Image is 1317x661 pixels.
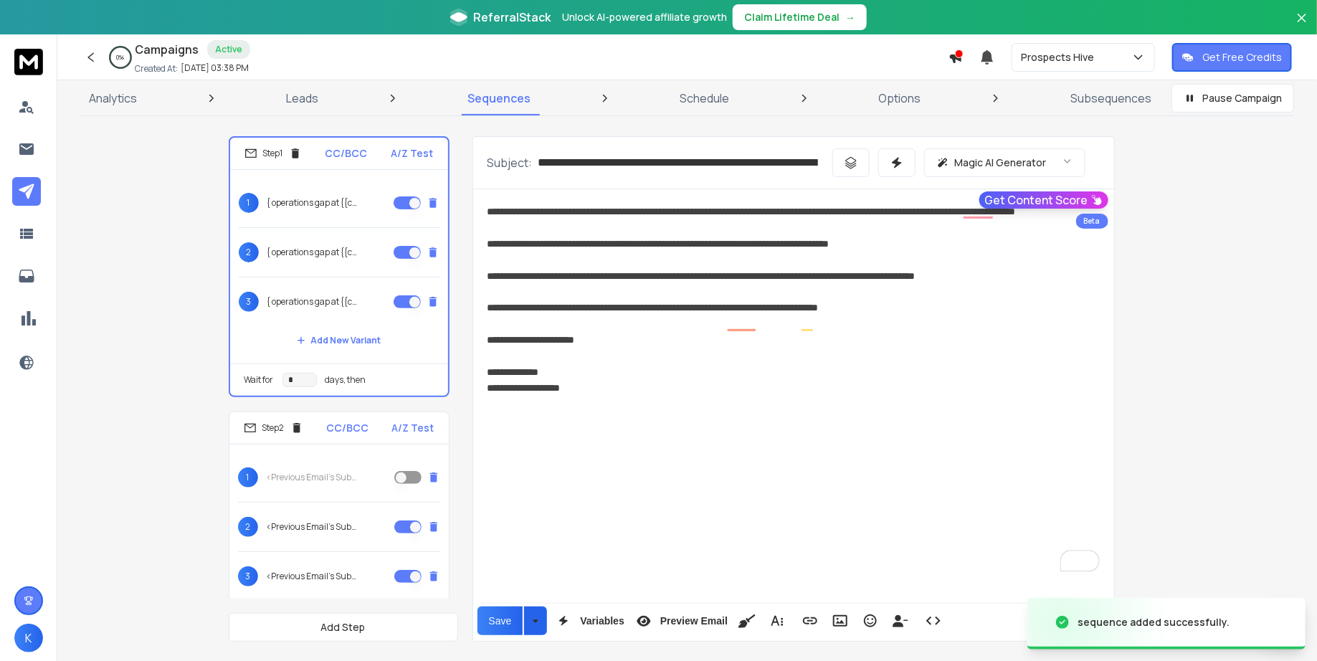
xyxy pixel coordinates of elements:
[267,197,359,209] p: { operations gap at {{companyName}} | how {{companyName}} can free 15+ hours/week |{{firstName}} ...
[577,615,627,627] span: Variables
[392,421,434,435] p: A/Z Test
[477,607,523,635] button: Save
[325,374,366,386] p: days, then
[1202,50,1282,65] p: Get Free Credits
[325,146,368,161] p: CC/BCC
[473,189,1114,586] div: To enrich screen reader interactions, please activate Accessibility in Grammarly extension settings
[488,154,533,171] p: Subject:
[14,624,43,652] button: K
[1171,84,1294,113] button: Pause Campaign
[920,607,947,635] button: Code View
[239,193,259,213] span: 1
[267,571,358,582] p: <Previous Email's Subject>
[672,81,738,115] a: Schedule
[459,81,539,115] a: Sequences
[1021,50,1100,65] p: Prospects Hive
[845,10,855,24] span: →
[550,607,627,635] button: Variables
[285,326,393,355] button: Add New Variant
[680,90,730,107] p: Schedule
[238,467,258,488] span: 1
[879,90,921,107] p: Options
[1172,43,1292,72] button: Get Free Credits
[955,156,1047,170] p: Magic AI Generator
[135,63,178,75] p: Created At:
[924,148,1085,177] button: Magic AI Generator
[870,81,930,115] a: Options
[326,421,369,435] p: CC/BCC
[277,81,327,115] a: Leads
[827,607,854,635] button: Insert Image (⌘P)
[630,607,731,635] button: Preview Email
[1076,214,1108,229] div: Beta
[229,613,458,642] button: Add Step
[1070,90,1151,107] p: Subsequences
[887,607,914,635] button: Insert Unsubscribe Link
[244,422,303,434] div: Step 2
[286,90,318,107] p: Leads
[239,242,259,262] span: 2
[267,521,358,533] p: <Previous Email's Subject>
[733,4,867,30] button: Claim Lifetime Deal→
[267,472,358,483] p: <Previous Email's Subject>
[473,9,551,26] span: ReferralStack
[657,615,731,627] span: Preview Email
[267,247,359,258] p: { operations gap at {{companyName}} | how {{companyName}} can free 10+ hours/week | {{firstName}}...
[764,607,791,635] button: More Text
[238,566,258,586] span: 3
[244,147,302,160] div: Step 1
[1293,9,1311,43] button: Close banner
[239,292,259,312] span: 3
[238,517,258,537] span: 2
[244,374,274,386] p: Wait for
[391,146,434,161] p: A/Z Test
[467,90,531,107] p: Sequences
[229,136,450,397] li: Step1CC/BCCA/Z Test1{ operations gap at {{companyName}} | how {{companyName}} can free 15+ hours/...
[979,191,1108,209] button: Get Content Score
[562,10,727,24] p: Unlock AI-powered affiliate growth
[857,607,884,635] button: Emoticons
[207,40,250,59] div: Active
[1062,81,1160,115] a: Subsequences
[181,62,249,74] p: [DATE] 03:38 PM
[135,41,199,58] h1: Campaigns
[733,607,761,635] button: Clean HTML
[797,607,824,635] button: Insert Link (⌘K)
[1078,615,1230,629] div: sequence added successfully.
[80,81,146,115] a: Analytics
[89,90,137,107] p: Analytics
[267,296,359,308] p: { operations gap at {{companyName}} | how {{companyName}} can free 10+ hours/week | {{firstName}}...
[117,53,125,62] p: 0 %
